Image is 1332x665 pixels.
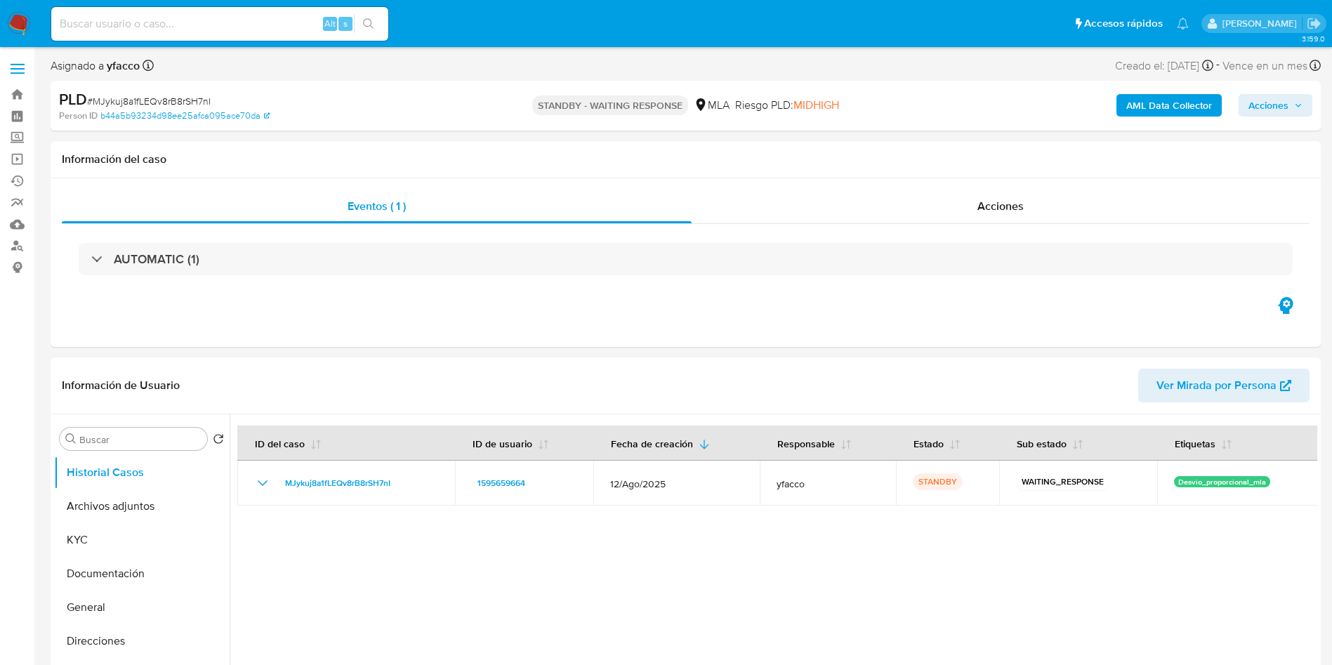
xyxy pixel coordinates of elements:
input: Buscar usuario o caso... [51,15,388,33]
button: Acciones [1239,94,1312,117]
div: Creado el: [DATE] [1115,56,1213,75]
div: AUTOMATIC (1) [79,243,1293,275]
b: AML Data Collector [1126,94,1212,117]
span: - [1216,56,1220,75]
span: s [343,17,348,30]
h3: AUTOMATIC (1) [114,251,199,267]
span: Riesgo PLD: [735,98,839,113]
span: # MJykuj8a1fLEQv8rB8rSH7nI [87,94,211,108]
span: Vence en un mes [1222,58,1307,74]
span: Eventos ( 1 ) [348,198,406,214]
button: Archivos adjuntos [54,489,230,523]
button: Buscar [65,433,77,445]
b: yfacco [104,58,140,74]
button: KYC [54,523,230,557]
button: Volver al orden por defecto [213,433,224,449]
div: MLA [694,98,730,113]
span: Accesos rápidos [1084,16,1163,31]
span: Ver Mirada por Persona [1156,369,1277,402]
p: yesica.facco@mercadolibre.com [1222,17,1302,30]
h1: Información del caso [62,152,1310,166]
button: Historial Casos [54,456,230,489]
input: Buscar [79,433,202,446]
a: Notificaciones [1177,18,1189,29]
button: Ver Mirada por Persona [1138,369,1310,402]
span: Alt [324,17,336,30]
button: Documentación [54,557,230,591]
button: Direcciones [54,624,230,658]
button: search-icon [354,14,383,34]
b: PLD [59,88,87,110]
h1: Información de Usuario [62,378,180,393]
span: Acciones [977,198,1024,214]
span: Asignado a [51,58,140,74]
b: Person ID [59,110,98,122]
span: Acciones [1248,94,1288,117]
a: Salir [1307,16,1321,31]
button: AML Data Collector [1116,94,1222,117]
a: b44a5b93234d98ee25afca095ace70da [100,110,270,122]
span: MIDHIGH [793,97,839,113]
p: STANDBY - WAITING RESPONSE [532,96,688,115]
button: General [54,591,230,624]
